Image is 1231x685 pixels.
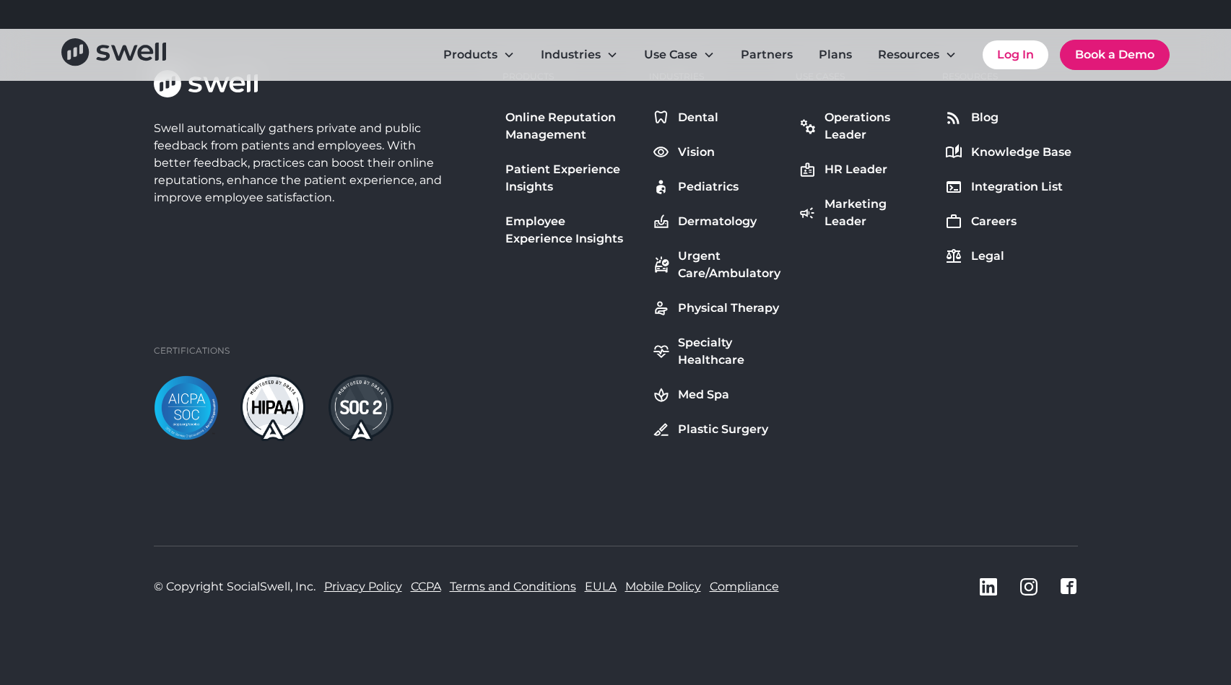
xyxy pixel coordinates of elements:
a: Plans [807,40,864,69]
a: Marketing Leader [796,193,931,233]
div: Certifications [154,344,230,357]
a: Online Reputation Management [503,106,638,147]
div: Vision [678,144,715,161]
div: Products [432,40,526,69]
div: © Copyright SocialSwell, Inc. [154,578,316,595]
a: Terms and Conditions [450,578,576,595]
div: Use Case [632,40,726,69]
div: Careers [971,213,1017,230]
a: Urgent Care/Ambulatory [649,245,784,285]
iframe: Chat Widget [984,529,1231,685]
div: Marketing Leader [825,196,928,230]
a: Compliance [710,578,779,595]
img: hipaa-light.png [240,375,305,441]
div: Specialty Healthcare [678,334,781,369]
div: Plastic Surgery [678,421,768,438]
a: Dermatology [649,210,784,233]
img: soc2-dark.png [329,375,393,441]
a: Careers [942,210,1074,233]
div: Swell automatically gathers private and public feedback from patients and employees. With better ... [154,120,448,206]
a: home [61,38,166,71]
div: Operations Leader [825,109,928,144]
a: Employee Experience Insights [503,210,638,250]
div: Resources [878,46,939,64]
div: Integration List [971,178,1063,196]
a: Dental [649,106,784,129]
div: Dermatology [678,213,757,230]
a: EULA [585,578,617,595]
a: Partners [729,40,804,69]
div: Industries [541,46,601,64]
div: HR Leader [825,161,887,178]
a: Patient Experience Insights [503,158,638,198]
a: Knowledge Base [942,141,1074,164]
a: Specialty Healthcare [649,331,784,372]
a: Operations Leader [796,106,931,147]
a: Blog [942,106,1074,129]
a: CCPA [411,578,441,595]
div: Blog [971,109,999,126]
a: Vision [649,141,784,164]
div: Employee Experience Insights [505,213,635,248]
a: Legal [942,245,1074,268]
a: Book a Demo [1060,40,1170,70]
a: Mobile Policy [625,578,701,595]
a: Log In [983,40,1048,69]
a: Pediatrics [649,175,784,198]
a: Med Spa [649,383,784,406]
div: Legal [971,248,1004,265]
div: Urgent Care/Ambulatory [678,248,781,282]
a: HR Leader [796,158,931,181]
a: Physical Therapy [649,297,784,320]
div: Patient Experience Insights [505,161,635,196]
a: Plastic Surgery [649,418,784,441]
div: Industries [529,40,630,69]
div: Med Spa [678,386,729,403]
div: Use Case [644,46,697,64]
div: Knowledge Base [971,144,1071,161]
div: Pediatrics [678,178,739,196]
a: Integration List [942,175,1074,198]
div: Physical Therapy [678,300,779,317]
a: Privacy Policy [324,578,402,595]
div: Online Reputation Management [505,109,635,144]
div: Products [443,46,497,64]
div: Dental [678,109,718,126]
div: Resources [866,40,968,69]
